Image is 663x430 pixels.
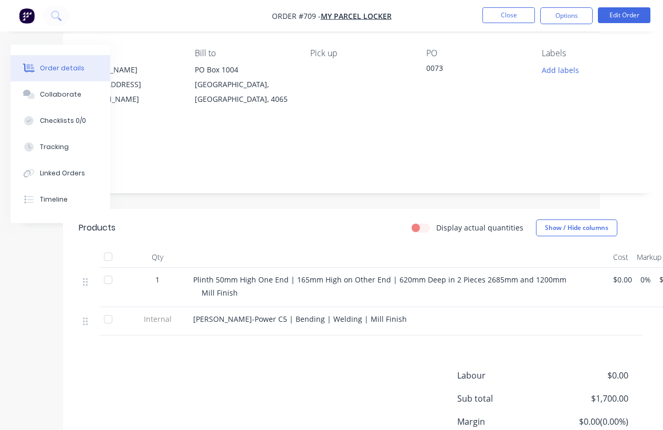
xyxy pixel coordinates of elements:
span: Labour [457,369,551,382]
div: Products [79,222,115,234]
button: Add labels [536,62,584,77]
div: [GEOGRAPHIC_DATA], [GEOGRAPHIC_DATA], 4065 [195,77,294,107]
div: PO Box 1004 [195,62,294,77]
button: Show / Hide columns [536,219,617,236]
label: Display actual quantities [436,222,523,233]
div: Qty [126,247,189,268]
span: Sub total [457,392,551,405]
div: Notes [79,131,641,141]
span: $1,700.00 [551,392,628,405]
button: Close [482,7,535,23]
button: Linked Orders [10,160,110,186]
div: Timeline [40,195,68,204]
button: Collaborate [10,81,110,108]
button: Options [540,7,593,24]
span: 1 [155,274,160,285]
button: Checklists 0/0 [10,108,110,134]
div: Bill to [195,48,294,58]
span: $0.00 [551,369,628,382]
span: Plinth 50mm High One End | 165mm High on Other End | 620mm Deep in 2 Pieces 2685mm and 1200mm [193,275,566,285]
div: Linked Orders [40,169,85,178]
div: PO [426,48,525,58]
span: Margin [457,415,551,428]
div: Labels [542,48,641,58]
button: Timeline [10,186,110,213]
button: Edit Order [598,7,650,23]
div: Tracking [40,142,69,152]
button: Order details [10,55,110,81]
div: [PERSON_NAME][EMAIL_ADDRESS][DOMAIN_NAME] [79,62,178,107]
span: $0.00 ( 0.00 %) [551,415,628,428]
span: $0.00 [613,274,632,285]
div: Contact [79,48,178,58]
div: Cost [609,247,633,268]
div: 0073 [426,62,525,77]
div: Collaborate [40,90,81,99]
span: Internal [130,313,185,324]
div: [PERSON_NAME] [79,62,178,77]
div: Pick up [310,48,409,58]
span: [PERSON_NAME]-Power C5 | Bending | Welding | Mill Finish [193,314,407,324]
span: Mill Finish [202,288,238,298]
button: Tracking [10,134,110,160]
img: Factory [19,8,35,24]
div: Order details [40,64,85,73]
span: 0% [640,274,651,285]
span: Order #709 - [272,11,321,21]
div: [EMAIL_ADDRESS][DOMAIN_NAME] [79,77,178,107]
div: PO Box 1004[GEOGRAPHIC_DATA], [GEOGRAPHIC_DATA], 4065 [195,62,294,107]
a: My Parcel Locker [321,11,392,21]
div: Checklists 0/0 [40,116,86,125]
